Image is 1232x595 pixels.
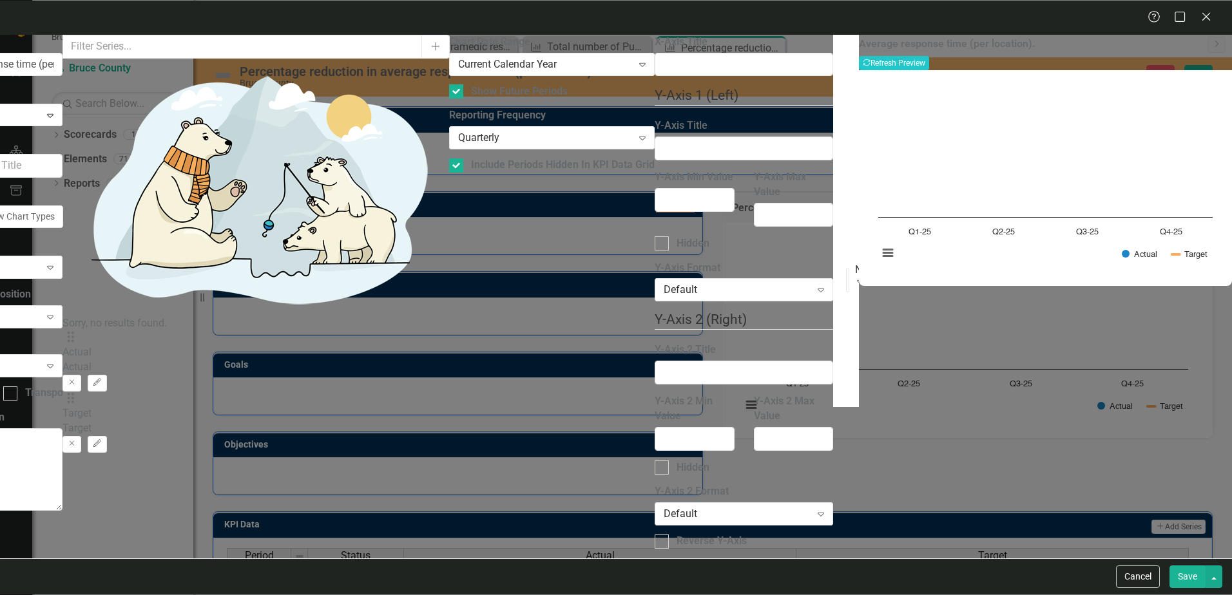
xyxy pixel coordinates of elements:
[872,80,1219,273] div: Chart. Highcharts interactive chart.
[879,244,897,262] button: View chart menu, Chart
[664,507,810,522] div: Default
[677,534,747,549] div: Reverse Y-Axis
[664,283,810,297] div: Default
[872,80,1219,273] svg: Interactive chart
[63,421,449,436] div: Target
[63,360,449,375] div: Actual
[655,86,833,106] legend: Y-Axis 1 (Left)
[1169,565,1206,588] button: Save
[855,263,860,278] div: None
[25,386,100,401] div: Transpose Axes
[655,343,833,357] label: Y-Axis 2 Title
[449,35,655,50] label: Chart Date Range
[655,261,833,276] label: Y-Axis Format
[677,236,709,251] div: Hidden
[63,35,423,59] input: Filter Series...
[471,84,568,99] div: Show Future Periods
[63,59,449,316] img: No results found
[1116,565,1160,588] button: Cancel
[859,56,929,70] button: Refresh Preview
[992,228,1015,236] text: Q2-25
[909,228,931,236] text: Q1-25
[859,38,1232,50] h3: Average response time (per location).
[63,345,449,360] div: Actual
[655,394,734,424] label: Y-Axis 2 Min Value
[1076,228,1099,236] text: Q3-25
[655,310,833,330] legend: Y-Axis 2 (Right)
[63,406,449,421] div: Target
[458,57,632,71] div: Current Calendar Year
[677,460,709,475] div: Hidden
[1172,249,1208,259] button: Show Target
[655,484,833,499] label: Y-Axis 2 Format
[655,118,833,133] label: Y-Axis Title
[1160,228,1182,236] text: Q4-25
[1122,249,1157,259] button: Show Actual
[458,131,632,146] div: Quarterly
[655,170,734,185] label: Y-Axis Min Value
[63,316,449,331] div: Sorry, no results found.
[471,158,655,173] div: Include Periods Hidden In KPI Data Grid
[655,35,833,50] label: X-Axis Title
[754,170,833,200] label: Y-Axis Max Value
[754,394,833,424] label: Y-Axis 2 Max Value
[449,108,655,123] label: Reporting Frequency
